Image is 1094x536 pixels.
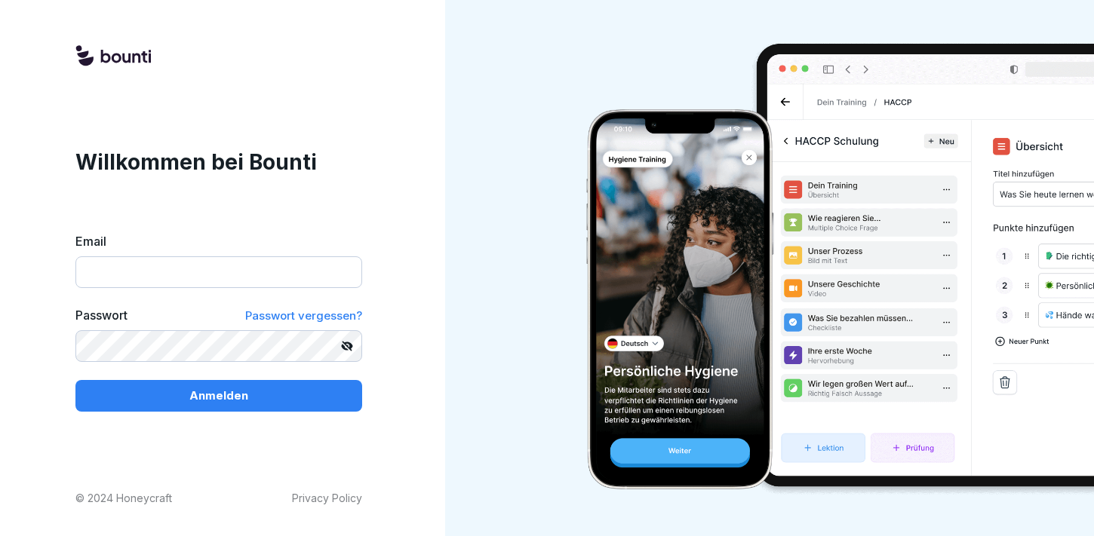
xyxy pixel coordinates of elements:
[75,146,362,178] h1: Willkommen bei Bounti
[189,387,248,404] p: Anmelden
[75,380,362,412] button: Anmelden
[75,232,362,250] label: Email
[292,490,362,506] a: Privacy Policy
[245,308,362,323] span: Passwort vergessen?
[75,490,172,506] p: © 2024 Honeycraft
[245,306,362,325] a: Passwort vergessen?
[75,45,151,68] img: logo.svg
[75,306,128,325] label: Passwort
